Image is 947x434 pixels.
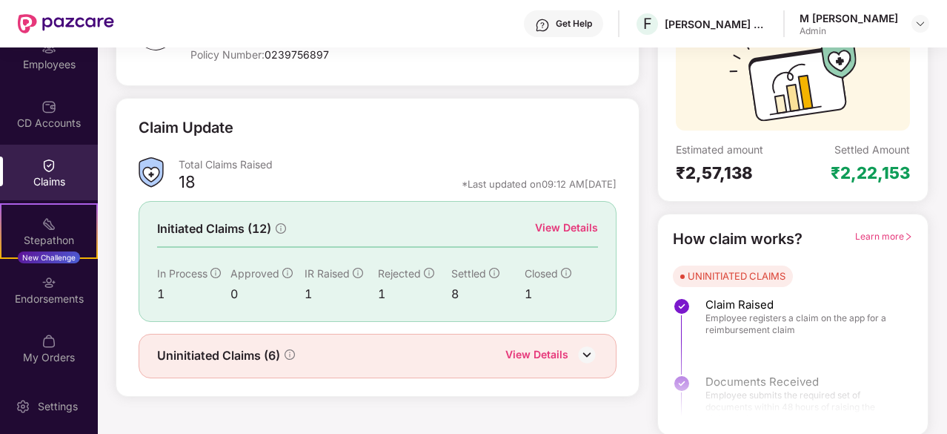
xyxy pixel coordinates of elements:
[305,285,378,303] div: 1
[41,41,56,56] img: svg+xml;base64,PHN2ZyBpZD0iRW1wbG95ZWVzIiB4bWxucz0iaHR0cDovL3d3dy53My5vcmcvMjAwMC9zdmciIHdpZHRoPS...
[265,48,329,61] span: 0239756897
[282,268,293,278] span: info-circle
[353,268,363,278] span: info-circle
[210,268,221,278] span: info-circle
[139,116,233,139] div: Claim Update
[190,47,475,62] div: Policy Number:
[643,15,652,33] span: F
[424,268,434,278] span: info-circle
[556,18,592,30] div: Get Help
[535,18,550,33] img: svg+xml;base64,PHN2ZyBpZD0iSGVscC0zMngzMiIgeG1sbnM9Imh0dHA6Ly93d3cudzMub3JnLzIwMDAvc3ZnIiB3aWR0aD...
[676,162,793,183] div: ₹2,57,138
[800,11,898,25] div: M [PERSON_NAME]
[157,267,207,280] span: In Process
[576,343,598,366] img: DownIcon
[378,267,421,280] span: Rejected
[41,275,56,290] img: svg+xml;base64,PHN2ZyBpZD0iRW5kb3JzZW1lbnRzIiB4bWxucz0iaHR0cDovL3d3dy53My5vcmcvMjAwMC9zdmciIHdpZH...
[800,25,898,37] div: Admin
[462,177,617,191] div: *Last updated on 09:12 AM[DATE]
[705,312,898,336] span: Employee registers a claim on the app for a reimbursement claim
[705,297,898,312] span: Claim Raised
[41,334,56,349] img: svg+xml;base64,PHN2ZyBpZD0iTXlfT3JkZXJzIiBkYXRhLW5hbWU9Ik15IE9yZGVycyIgeG1sbnM9Imh0dHA6Ly93d3cudz...
[18,14,114,33] img: New Pazcare Logo
[904,232,913,241] span: right
[729,38,857,131] img: svg+xml;base64,PHN2ZyB3aWR0aD0iMTcyIiBoZWlnaHQ9IjExMyIgdmlld0JveD0iMCAwIDE3MiAxMTMiIGZpbGw9Im5vbm...
[451,285,525,303] div: 8
[41,99,56,114] img: svg+xml;base64,PHN2ZyBpZD0iQ0RfQWNjb3VudHMiIGRhdGEtbmFtZT0iQ0QgQWNjb3VudHMiIHhtbG5zPSJodHRwOi8vd3...
[676,142,793,157] div: Estimated amount
[561,268,571,278] span: info-circle
[139,157,164,188] img: ClaimsSummaryIcon
[1,233,96,248] div: Stepathon
[855,231,913,242] span: Learn more
[673,297,691,315] img: svg+xml;base64,PHN2ZyBpZD0iU3RlcC1Eb25lLTMyeDMyIiB4bWxucz0iaHR0cDovL3d3dy53My5vcmcvMjAwMC9zdmciIH...
[451,267,486,280] span: Settled
[157,285,230,303] div: 1
[831,162,910,183] div: ₹2,22,153
[525,267,558,280] span: Closed
[665,17,768,31] div: [PERSON_NAME] & [PERSON_NAME] Labs Private Limited
[535,220,598,236] div: View Details
[230,285,304,303] div: 0
[489,268,499,278] span: info-circle
[505,346,568,366] div: View Details
[285,349,295,360] span: info-circle
[157,220,271,238] span: Initiated Claims (12)
[688,269,785,283] div: UNINITIATED CLAIMS
[276,223,286,234] span: info-circle
[157,346,280,365] span: Uninitiated Claims (6)
[179,157,617,171] div: Total Claims Raised
[33,399,82,414] div: Settings
[41,158,56,173] img: svg+xml;base64,PHN2ZyBpZD0iQ2xhaW0iIHhtbG5zPSJodHRwOi8vd3d3LnczLm9yZy8yMDAwL3N2ZyIgd2lkdGg9IjIwIi...
[41,217,56,231] img: svg+xml;base64,PHN2ZyB4bWxucz0iaHR0cDovL3d3dy53My5vcmcvMjAwMC9zdmciIHdpZHRoPSIyMSIgaGVpZ2h0PSIyMC...
[525,285,598,303] div: 1
[914,18,926,30] img: svg+xml;base64,PHN2ZyBpZD0iRHJvcGRvd24tMzJ4MzIiIHhtbG5zPSJodHRwOi8vd3d3LnczLm9yZy8yMDAwL3N2ZyIgd2...
[305,267,350,280] span: IR Raised
[16,399,30,414] img: svg+xml;base64,PHN2ZyBpZD0iU2V0dGluZy0yMHgyMCIgeG1sbnM9Imh0dHA6Ly93d3cudzMub3JnLzIwMDAvc3ZnIiB3aW...
[230,267,279,280] span: Approved
[673,228,803,251] div: How claim works?
[378,285,451,303] div: 1
[18,251,80,263] div: New Challenge
[834,142,910,157] div: Settled Amount
[179,171,196,197] div: 18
